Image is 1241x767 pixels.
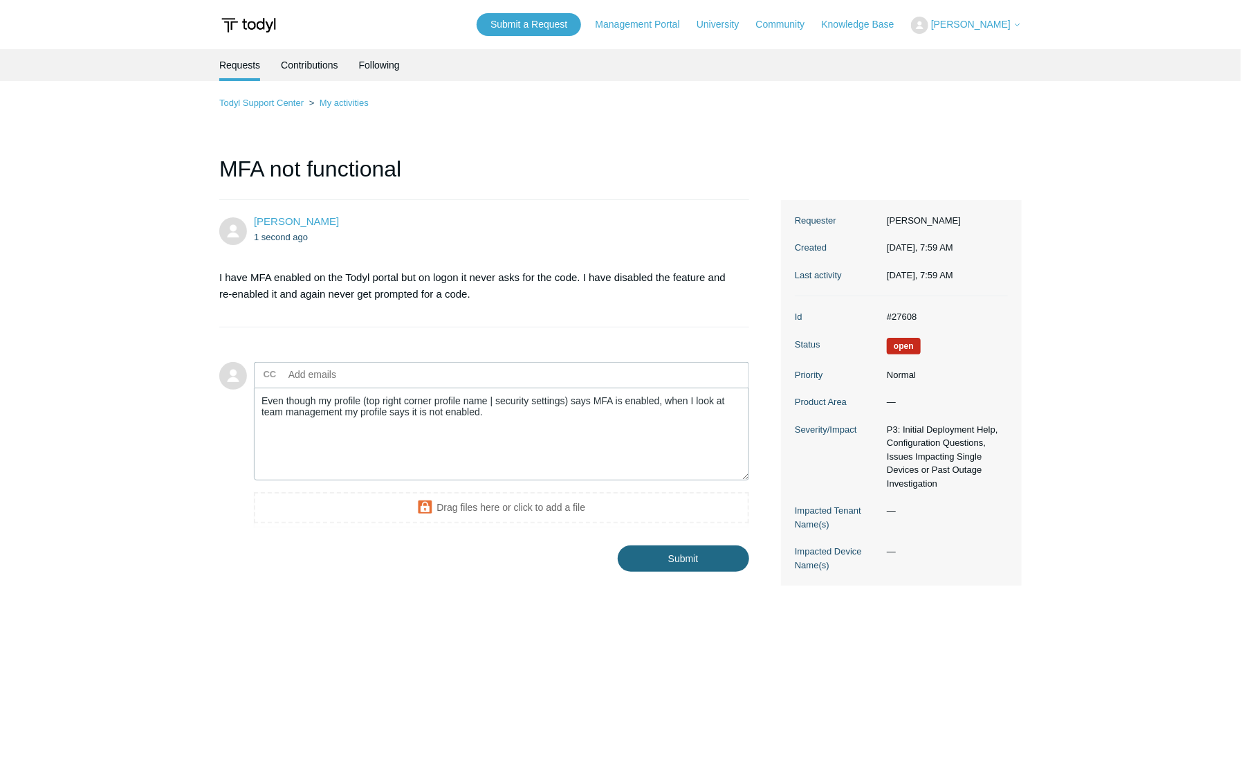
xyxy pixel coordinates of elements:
label: CC [264,364,277,385]
a: Contributions [281,49,338,81]
h1: MFA not functional [219,152,749,200]
dt: Severity/Impact [795,423,880,437]
dd: Normal [880,368,1008,382]
span: We are working on a response for you [887,338,921,354]
a: [PERSON_NAME] [254,215,339,227]
a: Community [756,17,819,32]
button: [PERSON_NAME] [911,17,1022,34]
dt: Priority [795,368,880,382]
a: Following [359,49,400,81]
input: Add emails [283,364,432,385]
a: My activities [320,98,369,108]
dd: [PERSON_NAME] [880,214,1008,228]
img: Todyl Support Center Help Center home page [219,12,278,38]
a: Management Portal [596,17,694,32]
a: Knowledge Base [822,17,908,32]
span: Ryan Brommer [254,215,339,227]
dt: Created [795,241,880,255]
li: Requests [219,49,260,81]
textarea: Add your reply [254,388,749,481]
dd: — [880,545,1008,559]
dd: P3: Initial Deployment Help, Configuration Questions, Issues Impacting Single Devices or Past Out... [880,423,1008,491]
dd: #27608 [880,310,1008,324]
dt: Impacted Device Name(s) [795,545,880,572]
time: 08/22/2025, 07:59 [887,270,953,280]
dt: Id [795,310,880,324]
input: Submit [618,545,749,572]
a: Submit a Request [477,13,581,36]
dt: Status [795,338,880,352]
time: 08/22/2025, 07:59 [254,232,308,242]
a: University [697,17,753,32]
dt: Last activity [795,269,880,282]
a: Todyl Support Center [219,98,304,108]
p: I have MFA enabled on the Todyl portal but on logon it never asks for the code. I have disabled t... [219,269,735,303]
time: 08/22/2025, 07:59 [887,242,953,253]
dt: Requester [795,214,880,228]
dd: — [880,504,1008,518]
li: My activities [306,98,369,108]
dd: — [880,395,1008,409]
dt: Product Area [795,395,880,409]
li: Todyl Support Center [219,98,306,108]
span: [PERSON_NAME] [931,19,1011,30]
dt: Impacted Tenant Name(s) [795,504,880,531]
